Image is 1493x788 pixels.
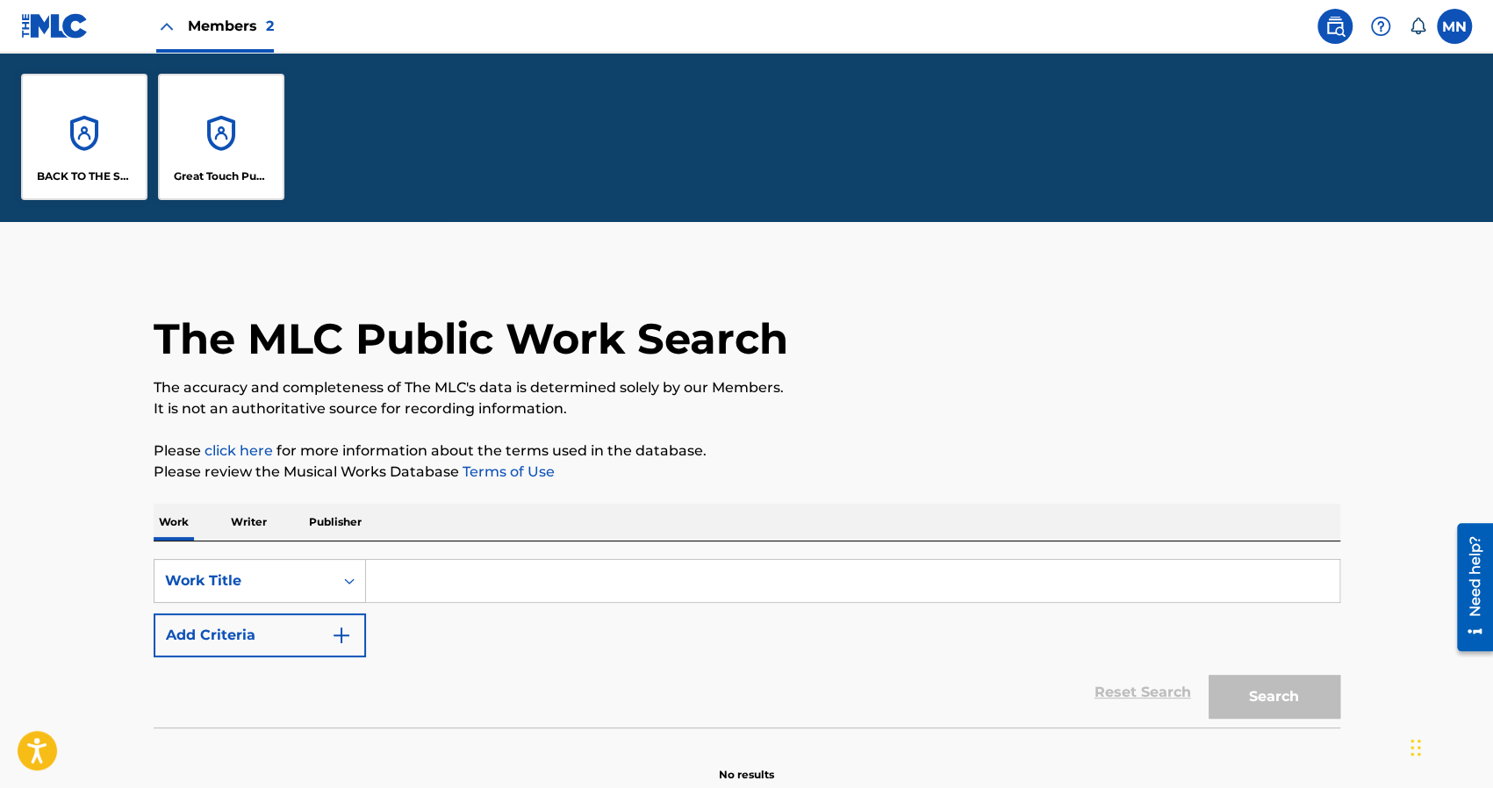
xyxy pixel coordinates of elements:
[1410,721,1421,774] div: Drag
[154,462,1340,483] p: Please review the Musical Works Database
[459,463,555,480] a: Terms of Use
[165,570,323,591] div: Work Title
[154,377,1340,398] p: The accuracy and completeness of The MLC's data is determined solely by our Members.
[37,168,133,184] p: BACK TO THE SOUND MUSIC
[154,312,788,365] h1: The MLC Public Work Search
[719,746,774,783] p: No results
[1370,16,1391,37] img: help
[1409,18,1426,35] div: Notifications
[266,18,274,34] span: 2
[158,74,284,200] a: AccountsGreat Touch Publishing Inc
[154,441,1340,462] p: Please for more information about the terms used in the database.
[1317,9,1353,44] a: Public Search
[156,16,177,37] img: Close
[205,442,273,459] a: click here
[1437,9,1472,44] div: User Menu
[1405,704,1493,788] iframe: Chat Widget
[304,504,367,541] p: Publisher
[1324,16,1346,37] img: search
[21,13,89,39] img: MLC Logo
[1444,517,1493,658] iframe: Resource Center
[188,16,274,36] span: Members
[154,504,194,541] p: Work
[1363,9,1398,44] div: Help
[174,168,269,184] p: Great Touch Publishing Inc
[331,625,352,646] img: 9d2ae6d4665cec9f34b9.svg
[154,398,1340,419] p: It is not an authoritative source for recording information.
[226,504,272,541] p: Writer
[154,613,366,657] button: Add Criteria
[154,559,1340,727] form: Search Form
[21,74,147,200] a: AccountsBACK TO THE SOUND MUSIC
